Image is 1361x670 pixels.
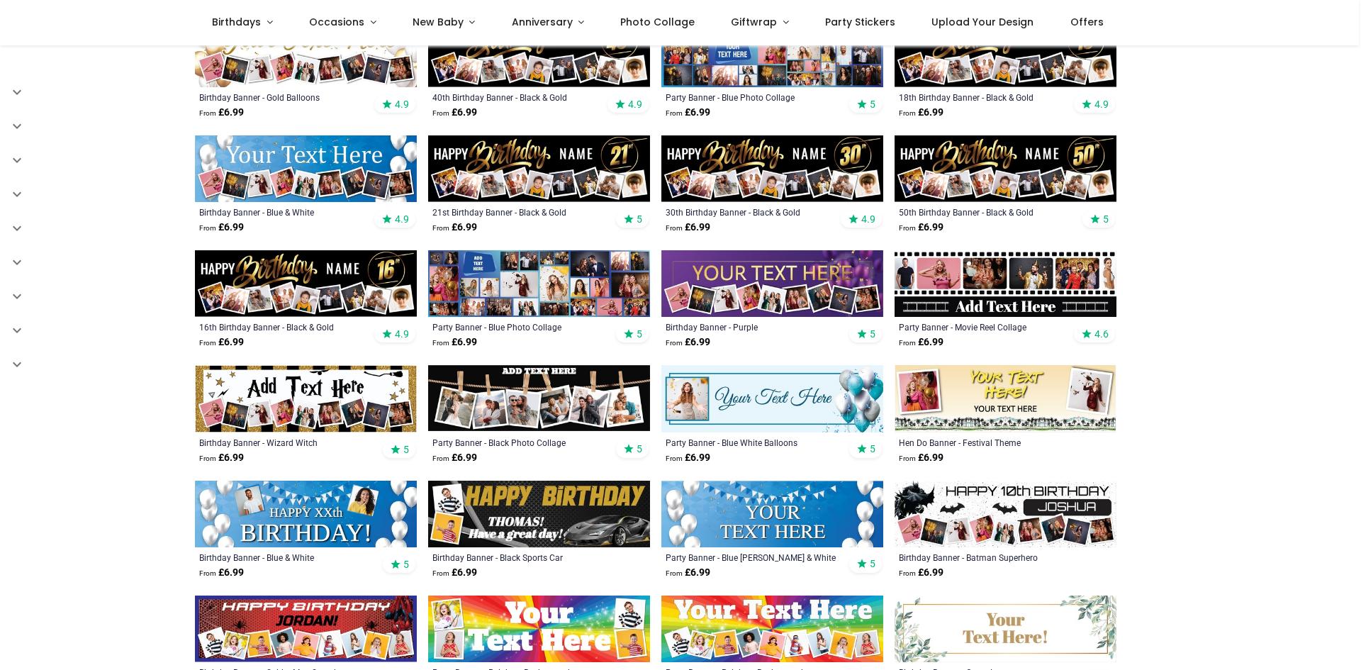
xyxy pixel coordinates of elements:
span: From [666,109,683,117]
strong: £ 6.99 [199,566,244,580]
span: Occasions [309,15,364,29]
span: From [432,109,449,117]
span: 4.6 [1094,328,1109,340]
strong: £ 6.99 [432,335,477,350]
span: From [666,339,683,347]
a: 21st Birthday Banner - Black & Gold [432,206,603,218]
span: From [899,454,916,462]
span: Upload Your Design [931,15,1034,29]
img: Personalised Happy Birthday Banner - Purple - 9 Photo Upload [661,250,883,317]
strong: £ 6.99 [666,106,710,120]
a: Birthday Banner - Blue & White [199,206,370,218]
strong: £ 6.99 [666,451,710,465]
a: Party Banner - Movie Reel Collage [899,321,1070,333]
img: Personalised Happy Birthday Banner - Spider Man Superhero - Custom Name & 9 Photo Upload [195,596,417,662]
a: Hen Do Banner - Festival Theme [899,437,1070,448]
a: Birthday Banner - Blue & White [199,552,370,563]
strong: £ 6.99 [432,451,477,465]
span: From [432,454,449,462]
span: From [899,109,916,117]
a: Birthday Banner - Wizard Witch [199,437,370,448]
img: Personalised Happy Birthday Banner - Gold Balloons - 9 Photo Upload [195,21,417,87]
span: From [666,224,683,232]
img: Personalised Party Banner - Black Photo Collage - 6 Photo Upload [428,365,650,432]
div: Birthday Banner - Purple [666,321,836,333]
strong: £ 6.99 [199,335,244,350]
strong: £ 6.99 [666,220,710,235]
img: Personalised Happy Birthday Banner - Blue & White - Custom Age & 2 Photo Upload [195,481,417,547]
strong: £ 6.99 [666,566,710,580]
img: Personalised Happy Birthday Banner - Wizard Witch - 9 Photo Upload [195,365,417,432]
img: Personalised Happy 18th Birthday Banner - Black & Gold - Custom Name & 9 Photo Upload [895,21,1116,87]
span: From [432,569,449,577]
span: Offers [1070,15,1104,29]
img: Personalised Party Banner - Rainbow Background - 9 Photo Upload [661,596,883,662]
span: 4.9 [1094,98,1109,111]
span: Anniversary [512,15,573,29]
span: Birthdays [212,15,261,29]
span: From [199,339,216,347]
span: From [899,339,916,347]
a: 50th Birthday Banner - Black & Gold [899,206,1070,218]
span: 5 [403,558,409,571]
img: Personalised Happy 40th Birthday Banner - Black & Gold - Custom Name & 9 Photo Upload [428,21,650,87]
span: From [432,224,449,232]
img: Personalised Party Banner - Blue Bunting & White Balloons - Custom Text [661,481,883,547]
span: 4.9 [395,98,409,111]
span: From [199,224,216,232]
a: 16th Birthday Banner - Black & Gold [199,321,370,333]
a: Party Banner - Black Photo Collage [432,437,603,448]
span: 5 [637,213,642,225]
a: Birthday Banner - Batman Superhero [899,552,1070,563]
strong: £ 6.99 [666,335,710,350]
a: Birthday Banner - Black Sports Car [432,552,603,563]
strong: £ 6.99 [199,106,244,120]
a: Party Banner - Blue Photo Collage [432,321,603,333]
span: From [899,224,916,232]
a: Party Banner - Blue Photo Collage [666,91,836,103]
img: Personalised Hen Do Banner - Festival Theme - Custom Text & 2 Photo Upload [895,365,1116,432]
strong: £ 6.99 [899,566,943,580]
span: Photo Collage [620,15,695,29]
img: Personalised Happy Birthday Banner - Black Sports Car - Custom Name & 2 Photo Upload [428,481,650,547]
strong: £ 6.99 [899,335,943,350]
span: From [199,109,216,117]
img: Personalised Party Banner - Blue Photo Collage - Custom Text & 25 Photo upload [428,250,650,317]
strong: £ 6.99 [199,220,244,235]
span: 4.9 [395,213,409,225]
strong: £ 6.99 [899,220,943,235]
a: Party Banner - Blue White Balloons [666,437,836,448]
strong: £ 6.99 [899,451,943,465]
span: From [199,454,216,462]
span: From [199,569,216,577]
span: 5 [870,557,875,570]
div: Birthday Banner - Gold Balloons [199,91,370,103]
strong: £ 6.99 [432,106,477,120]
span: 5 [637,328,642,340]
a: 18th Birthday Banner - Black & Gold [899,91,1070,103]
img: Personalised Happy Birthday Banner - Blue & White - 9 Photo Upload [195,135,417,202]
img: Personalised Party Banner - Movie Reel Collage - 6 Photo Upload [895,250,1116,317]
span: 5 [637,442,642,455]
span: 4.9 [628,98,642,111]
strong: £ 6.99 [899,106,943,120]
a: Party Banner - Blue [PERSON_NAME] & White Balloons [666,552,836,563]
a: 30th Birthday Banner - Black & Gold [666,206,836,218]
img: Personalised Party Banner - Blue White Balloons - Custom Text 1 Photo Upload [661,365,883,432]
img: Personalised Party Banner - Rainbow Background - Custom Text & 4 Photo Upload [428,596,650,662]
span: New Baby [413,15,464,29]
span: 5 [870,442,875,455]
